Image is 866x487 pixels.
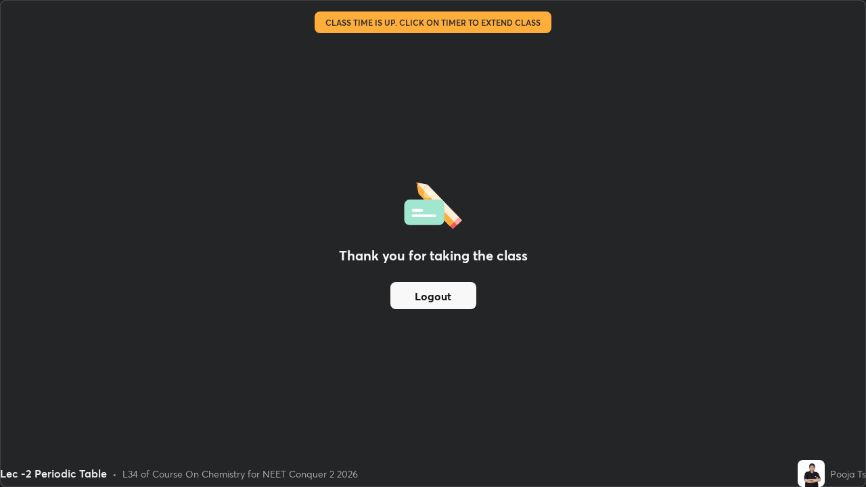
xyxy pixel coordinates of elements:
div: Pooja Ts [830,467,866,481]
img: 72d189469a4d4c36b4c638edf2063a7f.jpg [798,460,825,487]
button: Logout [390,282,476,309]
div: • [112,467,117,481]
h2: Thank you for taking the class [339,246,528,266]
img: offlineFeedback.1438e8b3.svg [404,178,462,229]
div: L34 of Course On Chemistry for NEET Conquer 2 2026 [122,467,358,481]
